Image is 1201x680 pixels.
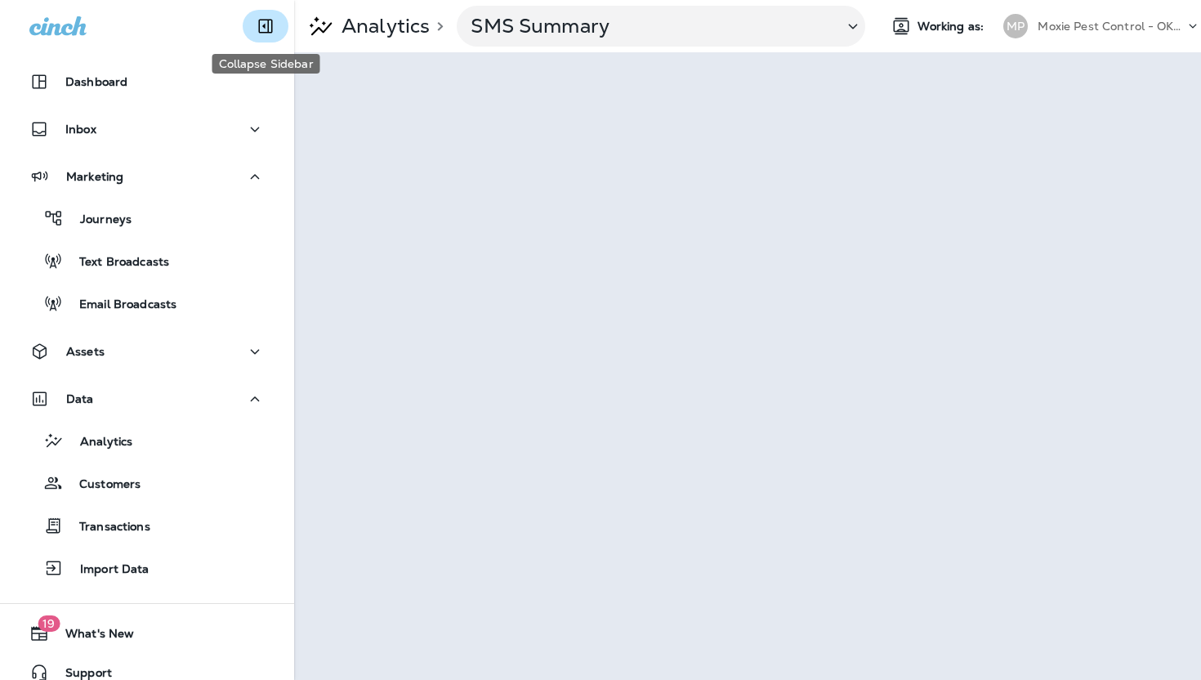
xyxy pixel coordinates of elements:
p: SMS Summary [471,14,830,38]
p: Customers [63,477,141,493]
button: Journeys [16,201,278,235]
p: Import Data [64,562,150,578]
button: 19What's New [16,617,278,650]
p: Assets [66,345,105,358]
button: Transactions [16,508,278,543]
p: Text Broadcasts [63,255,169,271]
button: Dashboard [16,65,278,98]
span: What's New [49,627,134,646]
button: Data [16,382,278,415]
p: Dashboard [65,75,127,88]
p: Email Broadcasts [63,297,176,313]
button: Assets [16,335,278,368]
button: Analytics [16,423,278,458]
button: Collapse Sidebar [243,10,288,42]
button: Marketing [16,160,278,193]
div: MP [1003,14,1028,38]
p: > [430,20,444,33]
p: Data [66,392,94,405]
p: Analytics [335,14,430,38]
p: Analytics [64,435,132,450]
p: Marketing [66,170,123,183]
button: Text Broadcasts [16,244,278,278]
p: Inbox [65,123,96,136]
p: Moxie Pest Control - OKC [GEOGRAPHIC_DATA] [1038,20,1185,33]
button: Email Broadcasts [16,286,278,320]
p: Journeys [64,212,132,228]
button: Inbox [16,113,278,145]
button: Customers [16,466,278,500]
div: Collapse Sidebar [212,54,320,74]
button: Import Data [16,551,278,585]
span: Working as: [917,20,987,34]
span: 19 [38,615,60,632]
p: Transactions [63,520,150,535]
